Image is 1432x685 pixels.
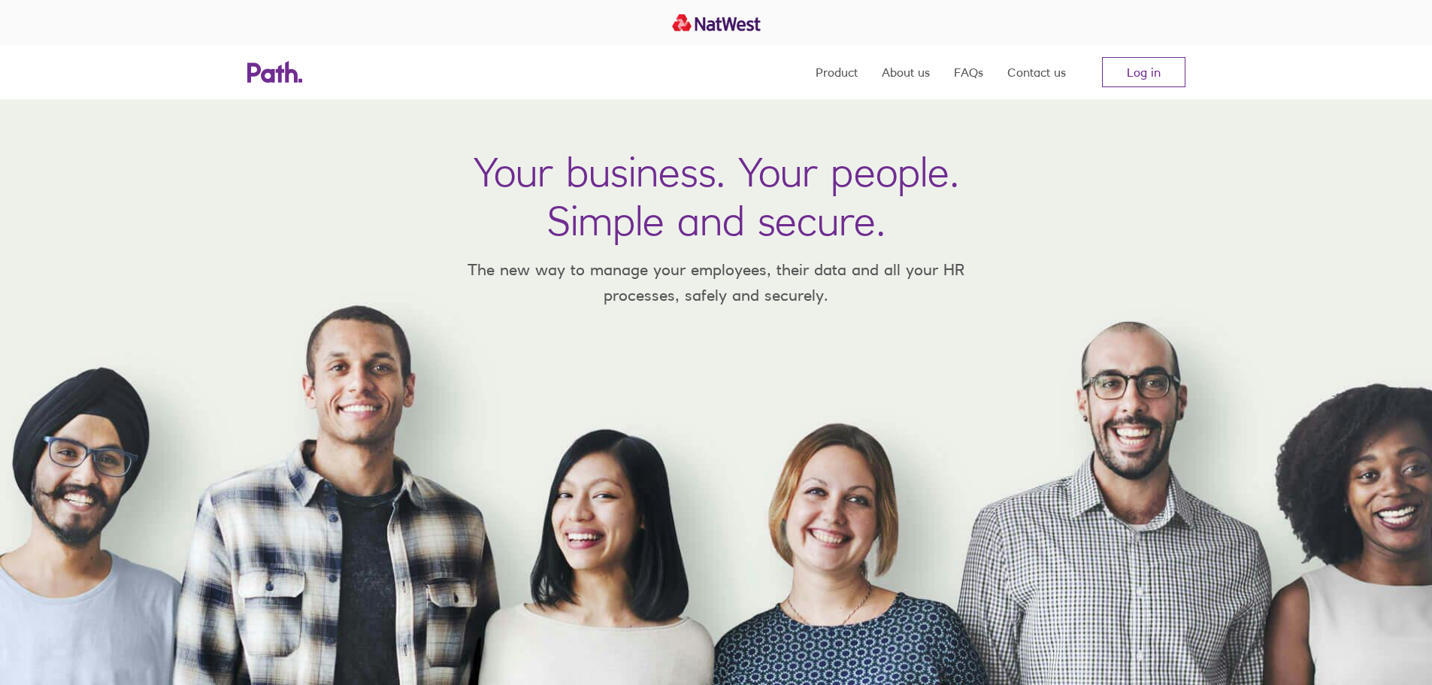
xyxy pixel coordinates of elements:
a: Product [816,45,858,99]
h1: Your business. Your people. Simple and secure. [474,147,959,245]
a: About us [882,45,930,99]
a: Log in [1102,57,1185,87]
a: FAQs [954,45,983,99]
a: Contact us [1007,45,1066,99]
p: The new way to manage your employees, their data and all your HR processes, safely and securely. [446,257,987,308]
